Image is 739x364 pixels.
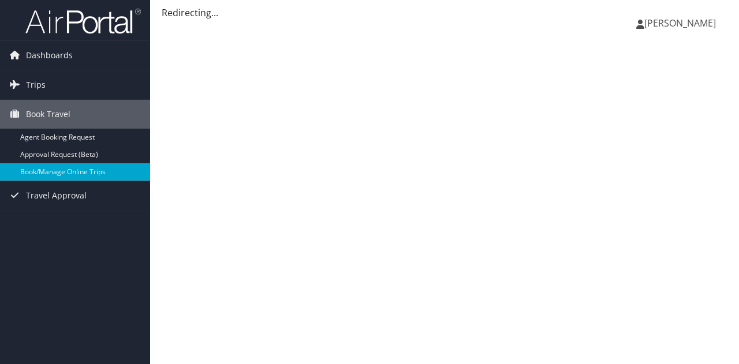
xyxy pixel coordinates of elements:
div: Redirecting... [162,6,727,20]
span: [PERSON_NAME] [644,17,716,29]
img: airportal-logo.png [25,7,141,35]
a: [PERSON_NAME] [636,6,727,40]
span: Trips [26,70,46,99]
span: Travel Approval [26,181,87,210]
span: Book Travel [26,100,70,129]
span: Dashboards [26,41,73,70]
